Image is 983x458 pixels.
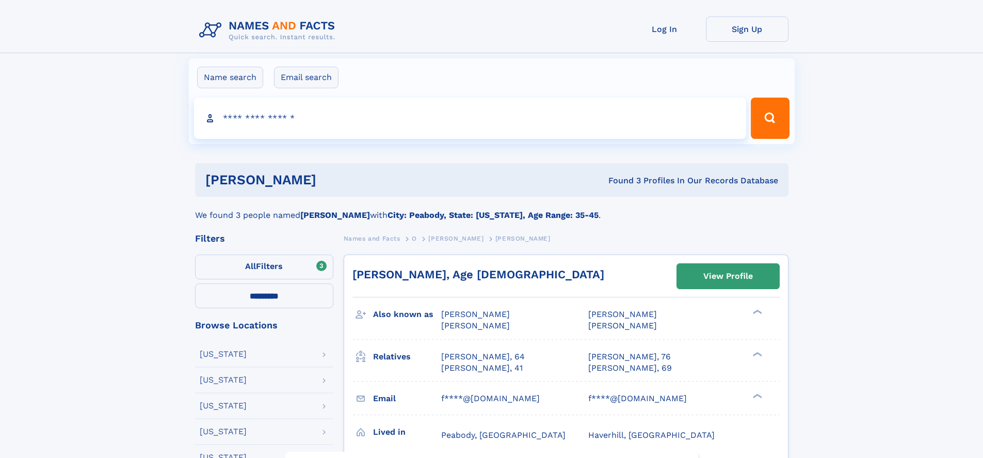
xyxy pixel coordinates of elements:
div: [US_STATE] [200,428,247,436]
span: Peabody, [GEOGRAPHIC_DATA] [441,430,566,440]
h3: Relatives [373,348,441,366]
a: Log In [623,17,706,42]
div: ❯ [750,309,763,315]
a: [PERSON_NAME], 69 [588,362,672,374]
a: [PERSON_NAME], Age [DEMOGRAPHIC_DATA] [352,268,604,281]
b: [PERSON_NAME] [300,210,370,220]
b: City: Peabody, State: [US_STATE], Age Range: 35-45 [388,210,599,220]
button: Search Button [751,98,789,139]
label: Filters [195,255,333,279]
span: All [245,261,256,271]
div: [US_STATE] [200,376,247,384]
span: [PERSON_NAME] [495,235,551,242]
div: [US_STATE] [200,350,247,358]
h3: Email [373,390,441,407]
span: [PERSON_NAME] [428,235,484,242]
div: View Profile [703,264,753,288]
input: search input [194,98,747,139]
span: O [412,235,417,242]
h1: [PERSON_NAME] [205,173,462,186]
label: Name search [197,67,263,88]
a: Names and Facts [344,232,400,245]
h3: Lived in [373,423,441,441]
div: Browse Locations [195,321,333,330]
span: [PERSON_NAME] [441,321,510,330]
span: [PERSON_NAME] [441,309,510,319]
span: Haverhill, [GEOGRAPHIC_DATA] [588,430,715,440]
a: [PERSON_NAME] [428,232,484,245]
div: Filters [195,234,333,243]
div: ❯ [750,392,763,399]
a: Sign Up [706,17,788,42]
div: We found 3 people named with . [195,197,788,222]
a: O [412,232,417,245]
div: ❯ [750,351,763,357]
a: [PERSON_NAME], 76 [588,351,671,362]
a: View Profile [677,264,779,289]
a: [PERSON_NAME], 64 [441,351,525,362]
div: Found 3 Profiles In Our Records Database [462,175,778,186]
span: [PERSON_NAME] [588,321,657,330]
h3: Also known as [373,306,441,323]
img: Logo Names and Facts [195,17,344,44]
div: [US_STATE] [200,402,247,410]
a: [PERSON_NAME], 41 [441,362,523,374]
label: Email search [274,67,339,88]
span: [PERSON_NAME] [588,309,657,319]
